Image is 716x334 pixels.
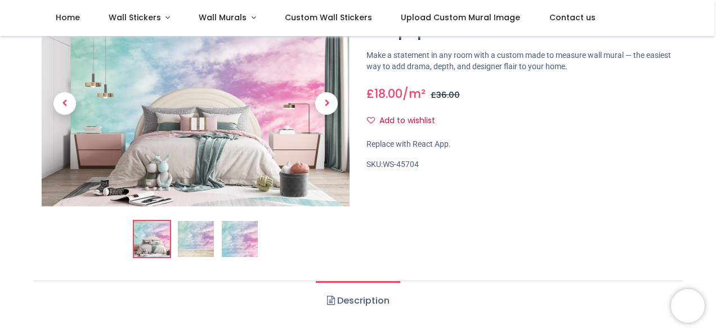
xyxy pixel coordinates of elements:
[402,85,426,102] span: /m²
[366,139,674,150] div: Replace with React App.
[366,111,445,130] button: Add to wishlistAdd to wishlist
[316,281,400,321] a: Description
[109,12,161,23] span: Wall Stickers
[199,12,247,23] span: Wall Murals
[366,159,674,170] div: SKU:
[367,116,375,124] i: Add to wishlist
[549,12,596,23] span: Contact us
[315,92,338,115] span: Next
[671,289,705,323] iframe: Brevo live chat
[401,12,520,23] span: Upload Custom Mural Image
[222,221,258,257] img: WS-45704-03
[366,85,402,102] span: £
[303,31,350,175] a: Next
[56,12,80,23] span: Home
[42,31,88,175] a: Previous
[431,89,460,101] span: £
[42,1,350,206] img: Pink Blue Sky & Clouds Wall Mural Wallpaper
[53,92,76,115] span: Previous
[178,221,214,257] img: WS-45704-02
[366,50,674,72] p: Make a statement in any room with a custom made to measure wall mural — the easiest way to add dr...
[374,85,402,102] span: 18.00
[436,89,460,101] span: 36.00
[134,221,170,257] img: Pink Blue Sky & Clouds Wall Mural Wallpaper
[383,160,419,169] span: WS-45704
[285,12,372,23] span: Custom Wall Stickers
